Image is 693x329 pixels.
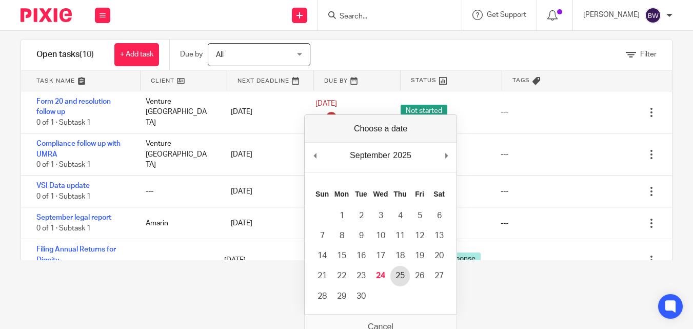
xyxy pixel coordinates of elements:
button: 22 [332,266,351,286]
button: 20 [429,246,449,266]
button: 27 [429,266,449,286]
button: 13 [429,226,449,246]
span: (10) [80,50,94,59]
span: Get Support [487,11,526,18]
div: September [348,148,391,163]
span: All [216,51,224,59]
span: [DATE] [315,101,337,108]
a: VSI Data update [36,182,90,189]
div: --- [501,218,508,228]
span: 0 of 1 · Subtask 1 [36,193,91,200]
div: --- [501,149,508,160]
button: 29 [332,286,351,306]
span: Status [411,76,437,85]
button: 3 [371,206,390,226]
span: Tags [512,76,530,85]
span: Not started [401,105,447,118]
button: 1 [332,206,351,226]
div: --- [132,250,214,270]
button: 6 [429,206,449,226]
button: 10 [371,226,390,246]
div: 2025 [391,148,413,163]
p: Due by [180,49,203,60]
button: 16 [351,246,371,266]
button: Next Month [441,148,451,163]
div: [DATE] [221,181,306,202]
button: 8 [332,226,351,246]
abbr: Sunday [315,190,329,198]
div: --- [135,181,221,202]
button: 4 [390,206,410,226]
a: Form 20 and resolution follow up [36,98,111,115]
span: Filter [640,51,657,58]
div: [DATE] [221,144,306,165]
button: 26 [410,266,429,286]
img: svg%3E [645,7,661,24]
button: 25 [390,266,410,286]
div: Venture [GEOGRAPHIC_DATA] [135,91,221,133]
button: 28 [312,286,332,306]
button: 23 [351,266,371,286]
button: 11 [390,226,410,246]
input: Search [339,12,431,22]
button: 14 [312,246,332,266]
p: [PERSON_NAME] [583,10,640,20]
button: Previous Month [310,148,320,163]
div: Amarin [135,213,221,234]
a: Filing Annual Returns for Dignity [36,246,116,263]
button: 12 [410,226,429,246]
button: 21 [312,266,332,286]
div: [DATE] [214,250,296,270]
div: --- [501,107,508,117]
button: 2 [351,206,371,226]
abbr: Friday [415,190,424,198]
div: Venture [GEOGRAPHIC_DATA] [135,133,221,175]
abbr: Wednesday [373,190,388,198]
a: + Add task [114,43,159,66]
abbr: Monday [334,190,349,198]
a: Compliance follow up with UMRA [36,140,121,158]
button: 17 [371,246,390,266]
abbr: Tuesday [355,190,367,198]
span: 0 of 1 · Subtask 1 [36,119,91,126]
div: [DATE] [221,213,306,234]
span: 0 of 1 · Subtask 1 [36,225,91,232]
button: 5 [410,206,429,226]
div: --- [501,186,508,197]
abbr: Saturday [433,190,445,198]
a: September legal report [36,214,111,221]
h1: Open tasks [36,49,94,60]
span: 0 of 1 · Subtask 1 [36,161,91,168]
button: 24 [371,266,390,286]
button: 18 [390,246,410,266]
abbr: Thursday [393,190,406,198]
img: Pixie [21,8,72,22]
button: 15 [332,246,351,266]
button: 30 [351,286,371,306]
button: 7 [312,226,332,246]
div: [DATE] [221,102,306,122]
button: 19 [410,246,429,266]
button: 9 [351,226,371,246]
div: --- [504,255,511,265]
